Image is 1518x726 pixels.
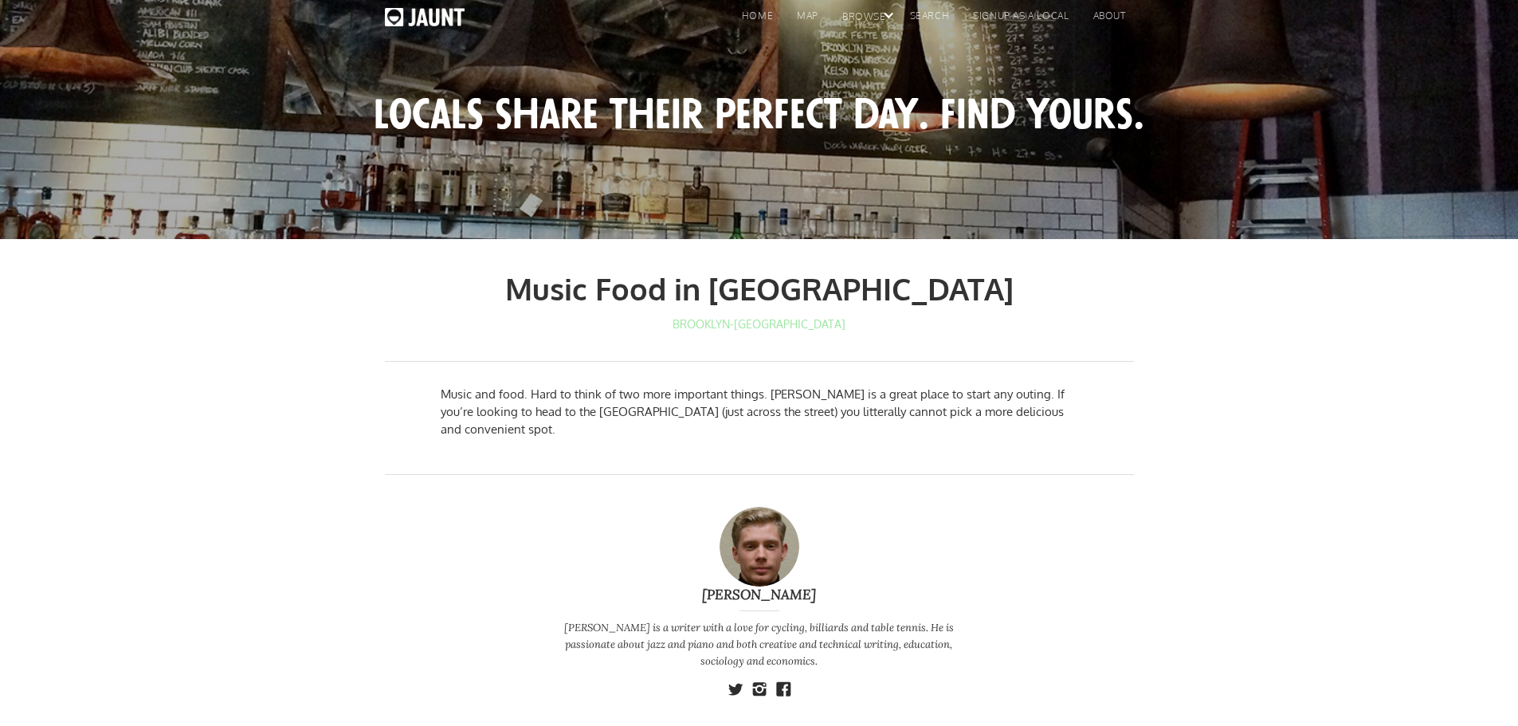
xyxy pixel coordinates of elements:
[957,8,1077,32] a: signup as a local
[826,9,894,33] div: browse
[385,271,1134,306] h1: Music Food in [GEOGRAPHIC_DATA]
[781,8,826,32] a: map
[441,386,1077,438] p: Music and food. Hard to think of two more important things. [PERSON_NAME] is a great place to sta...
[497,587,1022,602] a: [PERSON_NAME]
[549,619,968,669] p: [PERSON_NAME] is a writer with a love for cycling, billiards and table tennis. He is passionate a...
[726,8,781,32] a: home
[1077,8,1134,32] a: About
[668,312,850,337] a: Brooklyn-[GEOGRAPHIC_DATA]
[726,8,894,33] div: homemapbrowse
[385,8,465,34] a: home
[385,8,465,26] img: Jaunt logo
[720,507,799,587] img: Nicholas M.
[894,8,958,32] a: search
